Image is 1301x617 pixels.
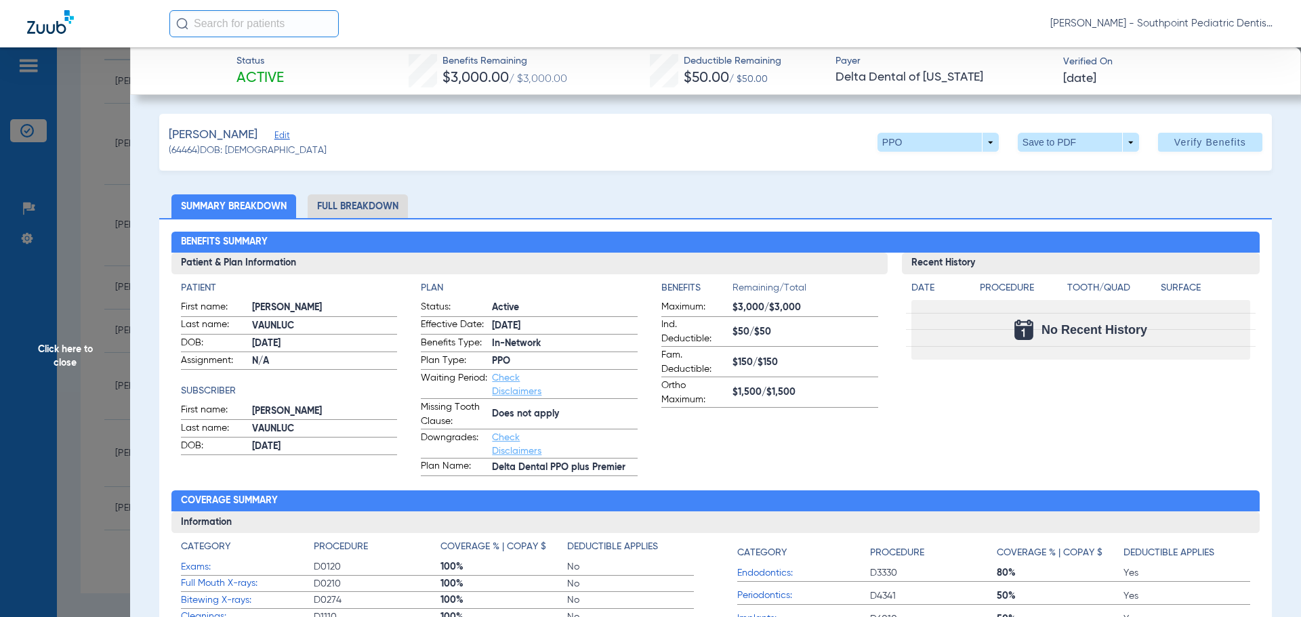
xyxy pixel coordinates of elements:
[835,54,1052,68] span: Payer
[181,354,247,370] span: Assignment:
[509,74,567,85] span: / $3,000.00
[442,71,509,85] span: $3,000.00
[1014,320,1033,340] img: Calendar
[252,422,398,436] span: VAUNLUC
[732,281,878,300] span: Remaining/Total
[1050,17,1274,30] span: [PERSON_NAME] - Southpoint Pediatric Dentistry
[181,336,247,352] span: DOB:
[421,281,638,295] h4: Plan
[1233,552,1301,617] iframe: Chat Widget
[870,546,924,560] h4: Procedure
[997,546,1102,560] h4: Coverage % | Copay $
[661,300,728,316] span: Maximum:
[440,560,567,574] span: 100%
[492,433,541,456] a: Check Disclaimers
[1067,281,1157,300] app-breakdown-title: Tooth/Quad
[169,10,339,37] input: Search for patients
[492,407,638,421] span: Does not apply
[1161,281,1250,300] app-breakdown-title: Surface
[421,336,487,352] span: Benefits Type:
[169,127,257,144] span: [PERSON_NAME]
[421,459,487,475] span: Plan Name:
[181,540,230,554] h4: Category
[421,318,487,334] span: Effective Date:
[567,593,694,607] span: No
[684,54,781,68] span: Deductible Remaining
[902,253,1260,274] h3: Recent History
[171,194,296,218] li: Summary Breakdown
[442,54,567,68] span: Benefits Remaining
[567,540,658,554] h4: Deductible Applies
[181,560,314,574] span: Exams:
[1174,137,1246,148] span: Verify Benefits
[440,540,546,554] h4: Coverage % | Copay $
[421,431,487,458] span: Downgrades:
[252,404,398,419] span: [PERSON_NAME]
[1123,566,1250,580] span: Yes
[492,301,638,315] span: Active
[737,540,870,565] app-breakdown-title: Category
[661,318,728,346] span: Ind. Deductible:
[252,440,398,454] span: [DATE]
[421,300,487,316] span: Status:
[661,281,732,300] app-breakdown-title: Benefits
[1158,133,1262,152] button: Verify Benefits
[732,385,878,400] span: $1,500/$1,500
[236,54,284,68] span: Status
[980,281,1062,300] app-breakdown-title: Procedure
[492,461,638,475] span: Delta Dental PPO plus Premier
[729,75,768,84] span: / $50.00
[169,144,327,158] span: (64464) DOB: [DEMOGRAPHIC_DATA]
[1123,540,1250,565] app-breakdown-title: Deductible Applies
[661,281,732,295] h4: Benefits
[181,384,398,398] app-breakdown-title: Subscriber
[181,540,314,559] app-breakdown-title: Category
[732,325,878,339] span: $50/$50
[737,589,870,603] span: Periodontics:
[314,593,440,607] span: D0274
[661,348,728,377] span: Fam. Deductible:
[737,566,870,580] span: Endodontics:
[314,577,440,591] span: D0210
[1063,55,1279,69] span: Verified On
[737,546,787,560] h4: Category
[171,253,888,274] h3: Patient & Plan Information
[1041,323,1147,337] span: No Recent History
[171,511,1260,533] h3: Information
[684,71,729,85] span: $50.00
[181,281,398,295] h4: Patient
[252,301,398,315] span: [PERSON_NAME]
[171,490,1260,512] h2: Coverage Summary
[181,421,247,438] span: Last name:
[181,300,247,316] span: First name:
[27,10,74,34] img: Zuub Logo
[732,301,878,315] span: $3,000/$3,000
[181,593,314,608] span: Bitewing X-rays:
[181,576,314,591] span: Full Mouth X-rays:
[314,560,440,574] span: D0120
[308,194,408,218] li: Full Breakdown
[1123,546,1214,560] h4: Deductible Applies
[997,589,1123,603] span: 50%
[492,319,638,333] span: [DATE]
[835,69,1052,86] span: Delta Dental of [US_STATE]
[421,354,487,370] span: Plan Type:
[252,319,398,333] span: VAUNLUC
[252,337,398,351] span: [DATE]
[567,577,694,591] span: No
[732,356,878,370] span: $150/$150
[1161,281,1250,295] h4: Surface
[1067,281,1157,295] h4: Tooth/Quad
[492,337,638,351] span: In-Network
[661,379,728,407] span: Ortho Maximum:
[980,281,1062,295] h4: Procedure
[1063,70,1096,87] span: [DATE]
[252,354,398,368] span: N/A
[421,371,487,398] span: Waiting Period:
[870,540,997,565] app-breakdown-title: Procedure
[997,540,1123,565] app-breakdown-title: Coverage % | Copay $
[314,540,440,559] app-breakdown-title: Procedure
